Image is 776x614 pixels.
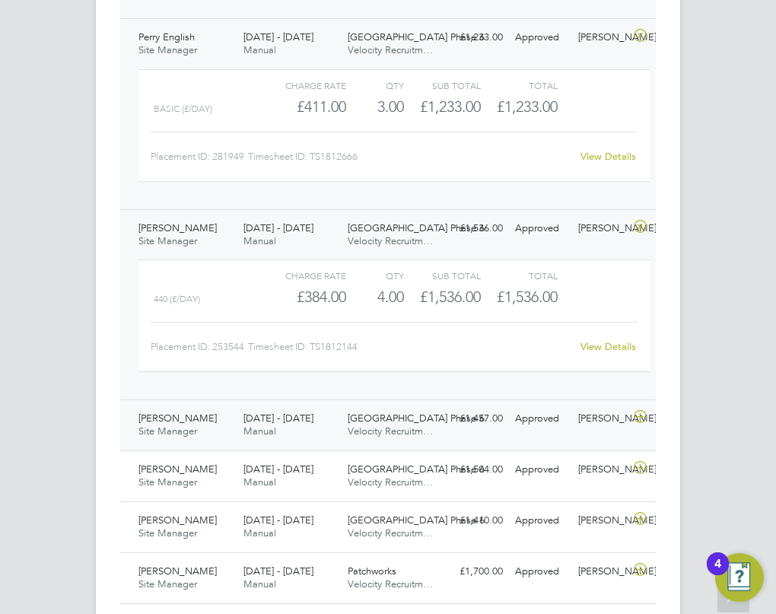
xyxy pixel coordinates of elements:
[248,335,579,359] div: Timesheet ID: TS1812144
[404,94,481,119] div: £1,233.00
[715,553,764,602] button: Open Resource Center, 4 new notifications
[154,294,200,304] span: 440 (£/day)
[572,457,635,482] div: [PERSON_NAME]
[243,527,276,539] span: Manual
[348,30,485,43] span: [GEOGRAPHIC_DATA] Phase 6
[243,425,276,437] span: Manual
[481,266,558,285] div: Total
[404,76,481,94] div: Sub Total
[243,463,313,476] span: [DATE] - [DATE]
[138,565,217,577] span: [PERSON_NAME]
[151,335,248,359] div: Placement ID: 253544
[580,150,636,163] a: View Details
[138,527,197,539] span: Site Manager
[138,43,197,56] span: Site Manager
[243,234,276,247] span: Manual
[138,221,217,234] span: [PERSON_NAME]
[346,285,404,310] div: 4.00
[151,145,248,169] div: Placement ID: 281949
[509,457,572,482] div: Approved
[404,266,481,285] div: Sub Total
[348,43,433,56] span: Velocity Recruitm…
[572,216,635,241] div: [PERSON_NAME]
[447,25,510,50] div: £1,233.00
[269,76,346,94] div: Charge rate
[348,234,433,247] span: Velocity Recruitm…
[447,559,510,584] div: £1,700.00
[248,145,579,169] div: Timesheet ID: TS1812666
[348,476,433,488] span: Velocity Recruitm…
[243,565,313,577] span: [DATE] - [DATE]
[509,508,572,533] div: Approved
[138,514,217,527] span: [PERSON_NAME]
[509,216,572,241] div: Approved
[154,103,212,114] span: Basic (£/day)
[348,425,433,437] span: Velocity Recruitm…
[348,514,485,527] span: [GEOGRAPHIC_DATA] Phase 6
[243,577,276,590] span: Manual
[269,285,346,310] div: £384.00
[497,288,558,306] span: £1,536.00
[404,285,481,310] div: £1,536.00
[138,476,197,488] span: Site Manager
[348,463,485,476] span: [GEOGRAPHIC_DATA] Phase 6
[243,221,313,234] span: [DATE] - [DATE]
[509,406,572,431] div: Approved
[580,340,636,353] a: View Details
[269,266,346,285] div: Charge rate
[269,94,346,119] div: £411.00
[138,234,197,247] span: Site Manager
[138,412,217,425] span: [PERSON_NAME]
[346,266,404,285] div: QTY
[346,94,404,119] div: 3.00
[572,508,635,533] div: [PERSON_NAME]
[243,30,313,43] span: [DATE] - [DATE]
[497,97,558,116] span: £1,233.00
[509,559,572,584] div: Approved
[348,221,485,234] span: [GEOGRAPHIC_DATA] Phase 6
[138,463,217,476] span: [PERSON_NAME]
[346,76,404,94] div: QTY
[243,43,276,56] span: Manual
[138,577,197,590] span: Site Manager
[138,30,195,43] span: Perry English
[138,425,197,437] span: Site Manager
[481,76,558,94] div: Total
[447,406,510,431] div: £1,457.00
[447,216,510,241] div: £1,536.00
[572,559,635,584] div: [PERSON_NAME]
[348,565,396,577] span: Patchworks
[348,527,433,539] span: Velocity Recruitm…
[243,476,276,488] span: Manual
[447,457,510,482] div: £1,504.00
[348,577,433,590] span: Velocity Recruitm…
[243,412,313,425] span: [DATE] - [DATE]
[243,514,313,527] span: [DATE] - [DATE]
[509,25,572,50] div: Approved
[572,406,635,431] div: [PERSON_NAME]
[447,508,510,533] div: £1,410.00
[714,564,721,584] div: 4
[572,25,635,50] div: [PERSON_NAME]
[348,412,485,425] span: [GEOGRAPHIC_DATA] Phase 6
